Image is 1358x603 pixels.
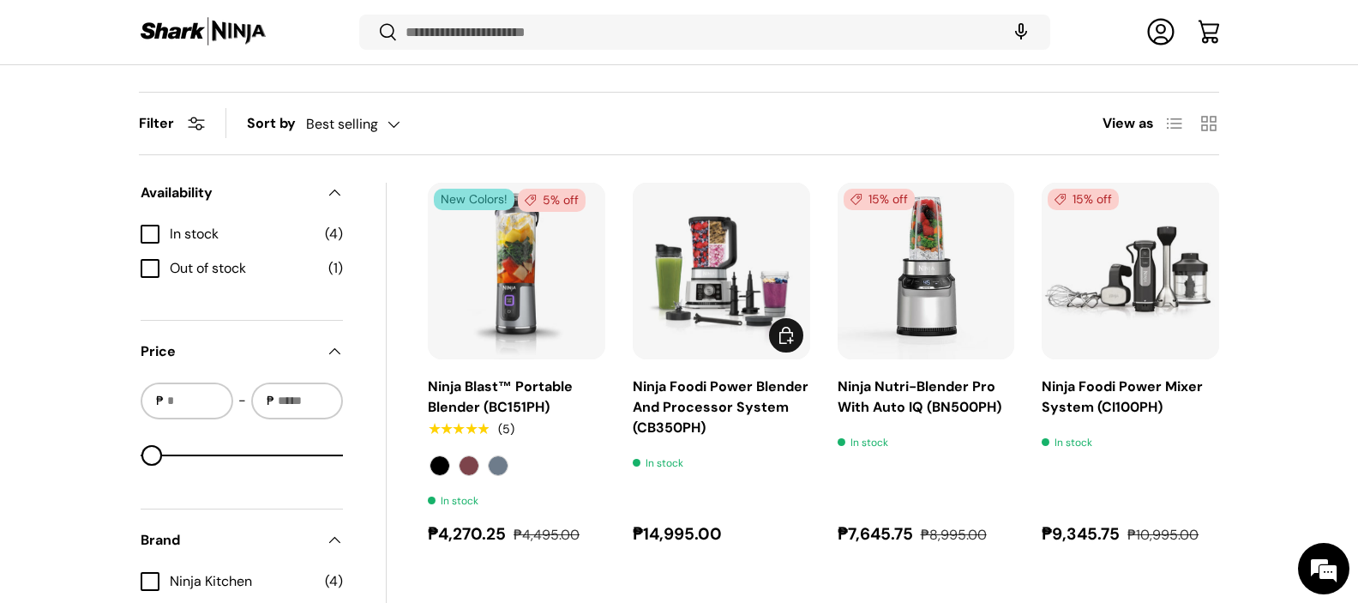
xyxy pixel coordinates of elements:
a: Ninja Nutri-Blender Pro With Auto IQ (BN500PH) [838,377,1001,416]
span: - [238,390,246,411]
summary: Price [141,321,343,383]
img: Shark Ninja Philippines [139,15,267,49]
a: Ninja Nutri-Blender Pro With Auto IQ (BN500PH) [838,183,1015,360]
div: Chat with us now [89,96,288,118]
span: Filter [139,114,174,132]
a: Ninja Blast™ Portable Blender (BC151PH) [428,377,573,416]
button: Best selling [306,109,435,139]
label: Sort by [247,113,306,134]
a: Ninja Foodi Power Mixer System (CI100PH) [1042,183,1219,360]
summary: Brand [141,510,343,571]
a: Ninja Foodi Power Blender And Processor System (CB350PH) [633,377,808,437]
span: Ninja Kitchen [170,571,315,592]
div: Minimize live chat window [281,9,322,50]
span: 5% off [518,189,586,212]
span: Price [141,341,315,362]
span: ₱ [265,392,276,410]
img: ninja-nutri-blender-pro-with-auto-iq-silver-with-sample-food-content-full-view-sharkninja-philipp... [838,183,1015,360]
a: Ninja Foodi Power Mixer System (CI100PH) [1042,377,1203,416]
span: ₱ [154,392,165,410]
a: Ninja Blast™ Portable Blender (BC151PH) [428,183,605,360]
summary: Availability [141,162,343,224]
span: Brand [141,530,315,551]
span: Availability [141,183,315,203]
speech-search-button: Search by voice [994,14,1049,51]
label: Cranberry [459,455,479,476]
label: Black [430,455,450,476]
span: We're online! [99,188,237,361]
span: (4) [325,224,343,244]
a: Ninja Foodi Power Blender And Processor System (CB350PH) [633,183,810,360]
span: (4) [325,571,343,592]
span: Best selling [306,116,378,132]
span: Out of stock [170,258,318,279]
img: ninja-blast-portable-blender-black-left-side-view-sharkninja-philippines [428,183,605,360]
span: 15% off [1048,189,1119,210]
button: Filter [139,114,205,132]
span: New Colors! [434,189,514,210]
span: (1) [328,258,343,279]
label: Navy Blue [488,455,508,476]
span: 15% off [844,189,915,210]
img: ninja-foodi-power-blender-and-processor-system-full-view-with-sample-contents-sharkninja-philippines [633,183,810,360]
span: In stock [170,224,315,244]
span: View as [1103,113,1154,134]
textarea: Type your message and hit 'Enter' [9,413,327,473]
